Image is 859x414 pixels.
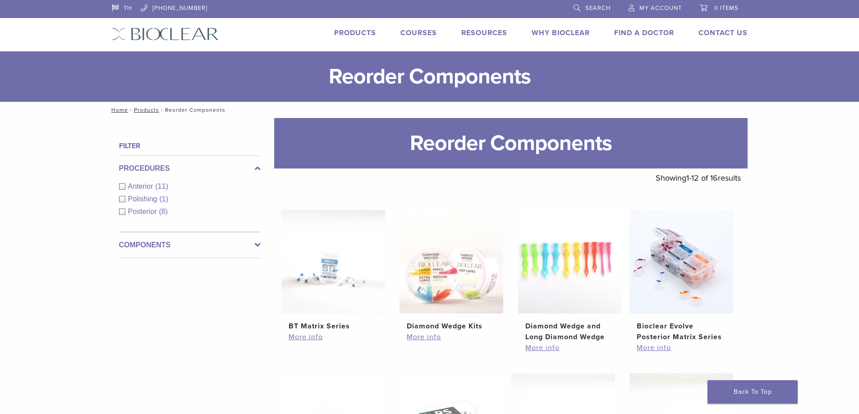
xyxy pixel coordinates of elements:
a: Resources [461,28,507,37]
a: More info [525,342,615,353]
a: Contact Us [698,28,748,37]
p: Showing results [656,168,741,187]
span: 0 items [714,5,739,12]
span: (8) [159,208,168,215]
span: / [159,108,165,112]
a: More info [289,332,378,342]
a: Products [134,107,159,113]
a: Home [109,107,128,113]
img: BT Matrix Series [281,210,385,314]
h2: BT Matrix Series [289,321,378,332]
nav: Reorder Components [105,102,754,118]
a: BT Matrix SeriesBT Matrix Series [281,210,386,332]
h2: Diamond Wedge and Long Diamond Wedge [525,321,615,342]
a: Why Bioclear [532,28,590,37]
span: Posterior [128,208,159,215]
h2: Diamond Wedge Kits [407,321,496,332]
span: / [128,108,134,112]
a: Find A Doctor [614,28,674,37]
label: Procedures [119,163,261,174]
img: Diamond Wedge and Long Diamond Wedge [518,210,622,314]
img: Bioclear Evolve Posterior Matrix Series [629,210,733,314]
span: (11) [156,182,168,190]
img: Diamond Wedge Kits [400,210,503,314]
a: More info [407,332,496,342]
span: My Account [639,5,682,12]
span: Polishing [128,195,160,203]
label: Components [119,240,261,250]
a: Courses [400,28,437,37]
span: Anterior [128,182,156,190]
span: (1) [159,195,168,203]
h4: Filter [119,141,261,151]
a: Products [334,28,376,37]
a: More info [637,342,726,353]
h1: Reorder Components [274,118,748,168]
span: Search [585,5,611,12]
a: Diamond Wedge KitsDiamond Wedge Kits [399,210,504,332]
a: Back To Top [707,380,798,404]
a: Bioclear Evolve Posterior Matrix SeriesBioclear Evolve Posterior Matrix Series [629,210,734,342]
a: Diamond Wedge and Long Diamond WedgeDiamond Wedge and Long Diamond Wedge [518,210,623,342]
span: 1-12 of 16 [686,173,718,183]
h2: Bioclear Evolve Posterior Matrix Series [637,321,726,342]
img: Bioclear [112,27,219,41]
